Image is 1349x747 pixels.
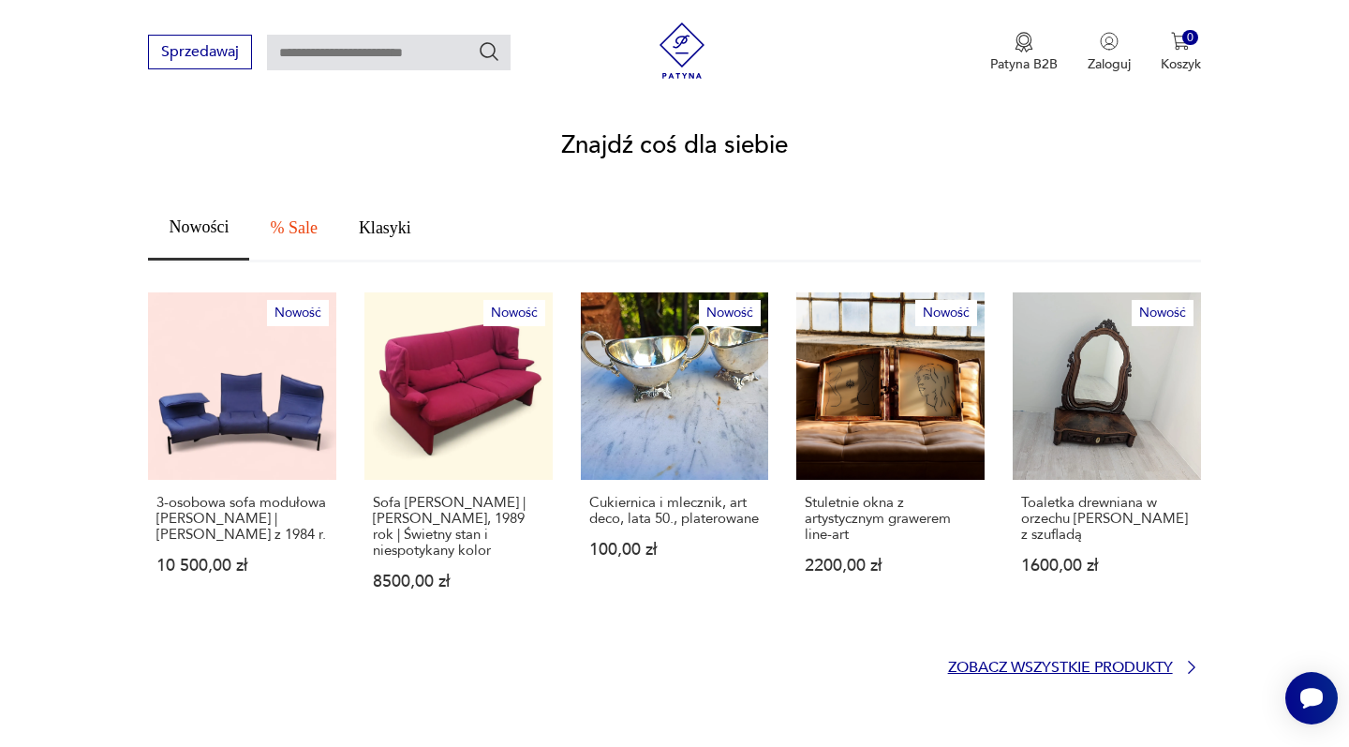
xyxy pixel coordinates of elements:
img: Patyna - sklep z meblami i dekoracjami vintage [654,22,710,79]
p: 1600,00 zł [1021,558,1193,574]
a: Ikona medaluPatyna B2B [990,32,1058,73]
h2: Znajdź coś dla siebie [561,134,788,157]
a: NowośćToaletka drewniana w orzechu Ludwik XIX z szufladąToaletka drewniana w orzechu [PERSON_NAME... [1013,292,1201,627]
button: Zaloguj [1088,32,1131,73]
button: 0Koszyk [1161,32,1201,73]
p: 100,00 zł [589,542,761,558]
span: Klasyki [359,219,411,236]
a: NowośćSofa Cassina Portovenere | Vico Magistretti, 1989 rok | Świetny stan i niespotykany kolorSo... [364,292,553,627]
p: Cukiernica i mlecznik, art deco, lata 50., platerowane [589,495,761,527]
p: Zobacz wszystkie produkty [948,662,1173,674]
p: Toaletka drewniana w orzechu [PERSON_NAME] z szufladą [1021,495,1193,543]
p: 8500,00 zł [373,574,544,590]
button: Patyna B2B [990,32,1058,73]
a: NowośćCukiernica i mlecznik, art deco, lata 50., platerowaneCukiernica i mlecznik, art deco, lata... [581,292,769,627]
span: Nowości [169,218,229,235]
iframe: Smartsupp widget button [1285,672,1338,725]
p: Stuletnie okna z artystycznym grawerem line-art [805,495,976,543]
img: Ikona koszyka [1171,32,1190,51]
a: NowośćStuletnie okna z artystycznym grawerem line-artStuletnie okna z artystycznym grawerem line-... [796,292,985,627]
p: 10 500,00 zł [156,558,328,574]
p: Sofa [PERSON_NAME] | [PERSON_NAME], 1989 rok | Świetny stan i niespotykany kolor [373,495,544,559]
a: Nowość3-osobowa sofa modułowa Cassina Veranda | Vico Magistretti z 1984 r.3-osobowa sofa modułowa... [148,292,336,627]
button: Szukaj [478,40,500,63]
div: 0 [1182,30,1198,46]
img: Ikonka użytkownika [1100,32,1119,51]
p: Patyna B2B [990,55,1058,73]
p: 3-osobowa sofa modułowa [PERSON_NAME] | [PERSON_NAME] z 1984 r. [156,495,328,543]
button: Sprzedawaj [148,35,252,69]
img: Ikona medalu [1015,32,1033,52]
a: Zobacz wszystkie produkty [948,658,1201,677]
p: Zaloguj [1088,55,1131,73]
a: Sprzedawaj [148,47,252,60]
p: Koszyk [1161,55,1201,73]
p: 2200,00 zł [805,558,976,574]
span: % Sale [270,219,317,236]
